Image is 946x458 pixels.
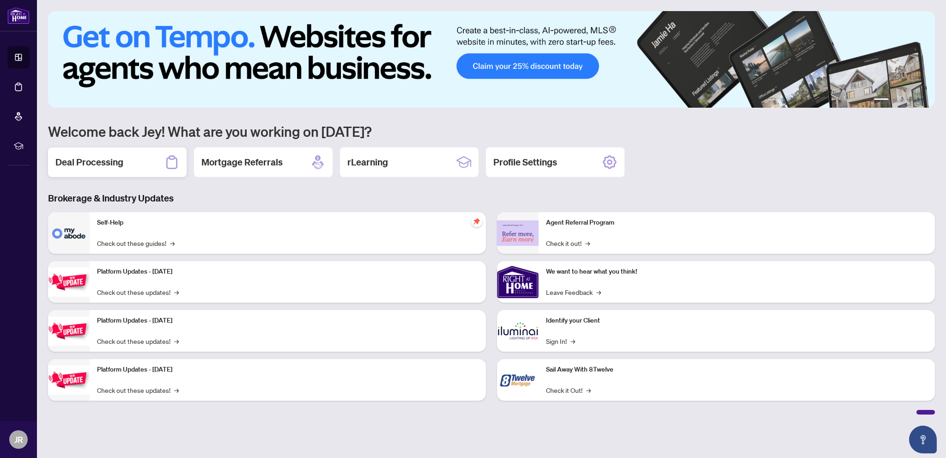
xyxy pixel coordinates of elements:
[497,220,539,246] img: Agent Referral Program
[48,11,935,108] img: Slide 0
[915,98,918,102] button: 5
[493,156,557,169] h2: Profile Settings
[201,156,283,169] h2: Mortgage Referrals
[170,238,175,248] span: →
[546,238,590,248] a: Check it out!→
[900,98,904,102] button: 3
[546,365,928,375] p: Sail Away With 8Twelve
[922,98,926,102] button: 6
[14,433,23,446] span: JR
[570,336,575,346] span: →
[874,98,889,102] button: 1
[347,156,388,169] h2: rLearning
[97,267,479,277] p: Platform Updates - [DATE]
[546,316,928,326] p: Identify your Client
[174,385,179,395] span: →
[546,218,928,228] p: Agent Referral Program
[48,122,935,140] h1: Welcome back Jey! What are you working on [DATE]?
[546,385,591,395] a: Check it Out!→
[546,336,575,346] a: Sign In!→
[97,365,479,375] p: Platform Updates - [DATE]
[497,359,539,401] img: Sail Away With 8Twelve
[174,287,179,297] span: →
[471,216,482,227] span: pushpin
[7,7,30,24] img: logo
[596,287,601,297] span: →
[48,212,90,254] img: Self-Help
[497,261,539,303] img: We want to hear what you think!
[586,385,591,395] span: →
[97,218,479,228] p: Self-Help
[907,98,911,102] button: 4
[48,268,90,297] img: Platform Updates - July 21, 2025
[97,316,479,326] p: Platform Updates - [DATE]
[97,238,175,248] a: Check out these guides!→
[497,310,539,352] img: Identify your Client
[97,287,179,297] a: Check out these updates!→
[892,98,896,102] button: 2
[546,287,601,297] a: Leave Feedback→
[585,238,590,248] span: →
[55,156,123,169] h2: Deal Processing
[48,366,90,395] img: Platform Updates - June 23, 2025
[909,426,937,453] button: Open asap
[174,336,179,346] span: →
[97,336,179,346] a: Check out these updates!→
[546,267,928,277] p: We want to hear what you think!
[97,385,179,395] a: Check out these updates!→
[48,317,90,346] img: Platform Updates - July 8, 2025
[48,192,935,205] h3: Brokerage & Industry Updates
